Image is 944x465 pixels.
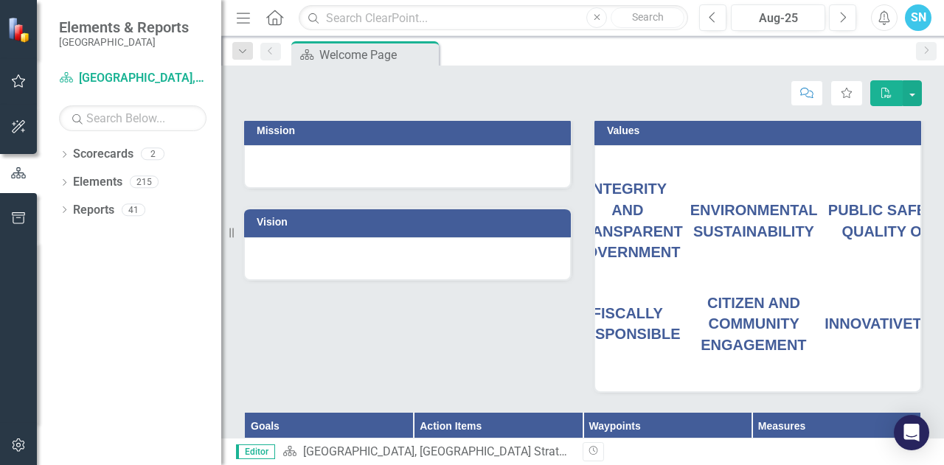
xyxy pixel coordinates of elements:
div: 41 [122,203,145,216]
span: ENGAGEMENT [701,337,806,353]
input: Search ClearPoint... [299,5,688,31]
a: Scorecards [73,146,133,163]
span: FISCALLY RESPONSIBLE [575,305,680,343]
h3: Values [607,125,914,136]
div: 2 [141,148,164,161]
h3: Vision [257,217,563,228]
span: INTEGRITY AND TRANSPARENT GOVERNMENT [572,181,683,260]
span: Search [632,11,664,23]
a: Elements [73,174,122,191]
h3: Mission [257,125,563,136]
div: » [282,444,572,461]
div: Open Intercom Messenger [894,415,929,450]
div: 215 [130,176,159,189]
a: Reports [73,202,114,219]
button: SN [905,4,931,31]
button: Aug-25 [731,4,825,31]
span: Elements & Reports [59,18,189,36]
img: ClearPoint Strategy [7,16,33,42]
small: [GEOGRAPHIC_DATA] [59,36,189,48]
span: CITIZEN AND COMMUNITY [707,295,800,332]
input: Search Below... [59,105,206,131]
span: Editor [236,444,275,459]
div: Aug-25 [736,10,820,27]
div: Welcome Page [319,46,435,64]
span: ENVIRONMENTAL SUSTAINABILITY [690,202,818,240]
button: Search [611,7,684,28]
a: [GEOGRAPHIC_DATA], [GEOGRAPHIC_DATA] Strategic Plan [59,70,206,87]
a: [GEOGRAPHIC_DATA], [GEOGRAPHIC_DATA] Strategic Plan [303,444,607,458]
